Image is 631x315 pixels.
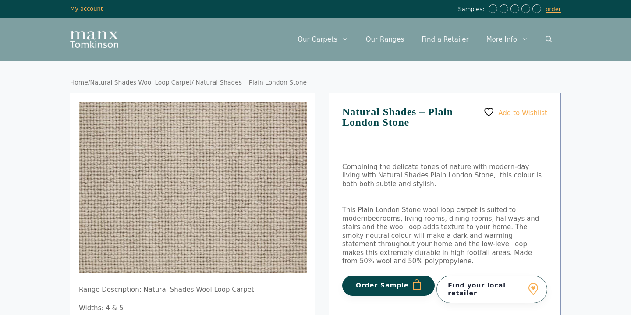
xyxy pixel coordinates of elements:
a: order [546,6,561,13]
a: Open Search Bar [537,26,561,53]
p: Widths: 4 & 5 [79,304,307,313]
a: Home [70,79,88,86]
nav: Breadcrumb [70,79,561,87]
a: Our Ranges [357,26,413,53]
a: Find your local retailer [436,276,547,303]
a: Add to Wishlist [483,106,547,117]
a: Our Carpets [289,26,357,53]
span: Samples: [458,6,486,13]
a: Find a Retailer [413,26,477,53]
span: This Plain London Stone wool loop carpet is suited to modern [342,206,516,223]
a: My account [70,5,103,12]
p: Range Description: Natural Shades Wool Loop Carpet [79,286,307,294]
span: Add to Wishlist [498,109,547,117]
a: Natural Shades Wool Loop Carpet [90,79,191,86]
img: Manx Tomkinson [70,31,118,48]
h1: Natural Shades – Plain London Stone [342,106,547,145]
button: Order Sample [342,276,435,296]
nav: Primary [289,26,561,53]
span: Combining the delicate tones of nature with modern-day living with Natural Shades Plain London St... [342,163,542,188]
span: bedrooms, living rooms, dining rooms, hallways and stairs and the wool loop adds texture to your ... [342,215,539,265]
a: More Info [478,26,537,53]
